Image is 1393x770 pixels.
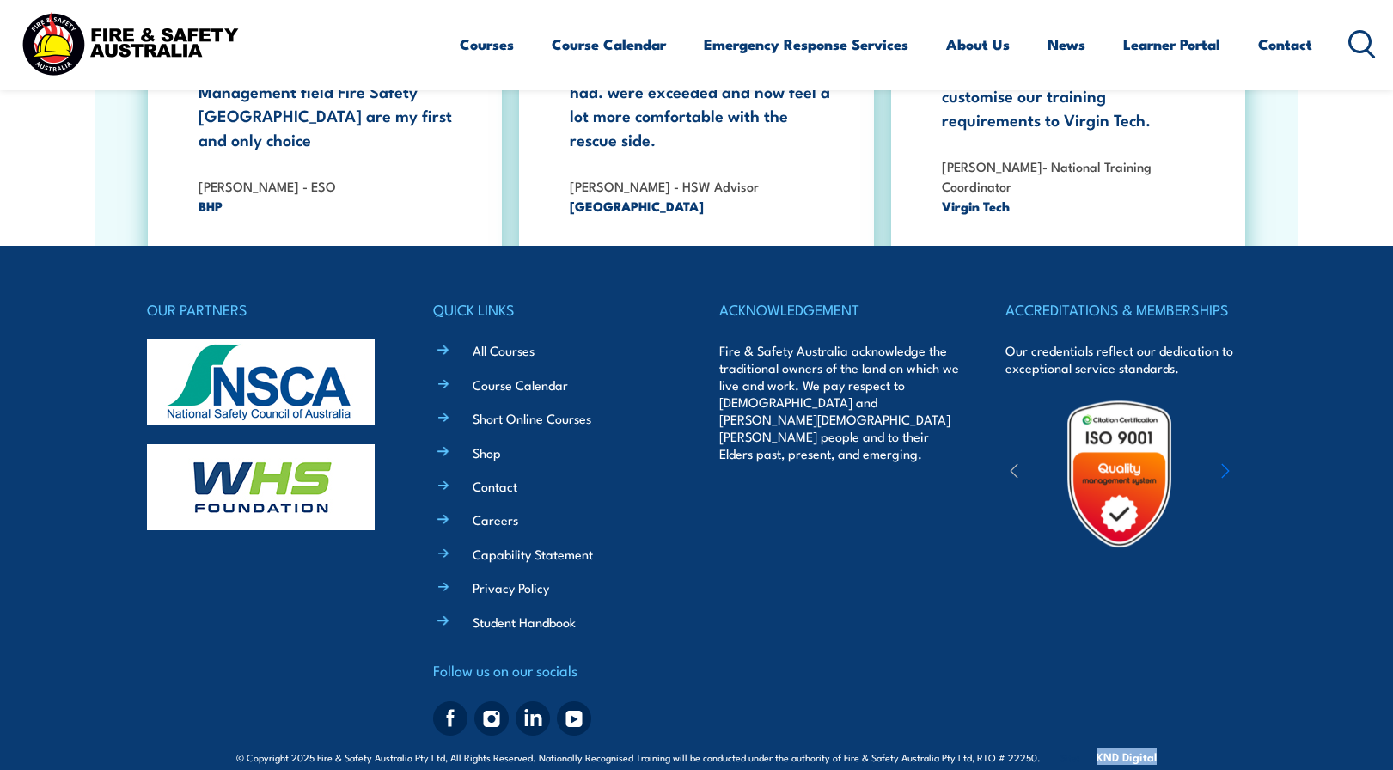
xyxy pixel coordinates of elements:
[704,21,908,67] a: Emergency Response Services
[473,510,518,529] a: Careers
[473,341,535,359] a: All Courses
[147,297,388,321] h4: OUR PARTNERS
[942,196,1203,216] span: Virgin Tech
[473,477,517,495] a: Contact
[433,297,674,321] h4: QUICK LINKS
[570,176,759,195] strong: [PERSON_NAME] - HSW Advisor
[473,545,593,563] a: Capability Statement
[1060,750,1157,764] span: Site:
[473,578,549,596] a: Privacy Policy
[719,342,960,462] p: Fire & Safety Australia acknowledge the traditional owners of the land on which we live and work....
[1005,297,1246,321] h4: ACCREDITATIONS & MEMBERSHIPS
[147,444,375,530] img: whs-logo-footer
[1044,399,1194,549] img: Untitled design (19)
[570,196,831,216] span: [GEOGRAPHIC_DATA]
[147,339,375,425] img: nsca-logo-footer
[433,658,674,682] h4: Follow us on our socials
[199,176,336,195] strong: [PERSON_NAME] - ESO
[473,409,591,427] a: Short Online Courses
[1258,21,1312,67] a: Contact
[199,196,460,216] span: BHP
[719,297,960,321] h4: ACKNOWLEDGEMENT
[1097,748,1157,765] a: KND Digital
[1195,444,1345,504] img: ewpa-logo
[1005,342,1246,376] p: Our credentials reflect our dedication to exceptional service standards.
[460,21,514,67] a: Courses
[1048,21,1085,67] a: News
[942,156,1152,195] strong: [PERSON_NAME]- National Training Coordinator
[1123,21,1220,67] a: Learner Portal
[473,376,568,394] a: Course Calendar
[236,749,1157,765] span: © Copyright 2025 Fire & Safety Australia Pty Ltd, All Rights Reserved. Nationally Recognised Trai...
[473,443,501,461] a: Shop
[946,21,1010,67] a: About Us
[473,613,576,631] a: Student Handbook
[552,21,666,67] a: Course Calendar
